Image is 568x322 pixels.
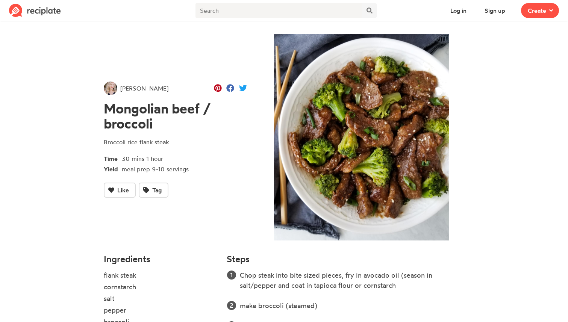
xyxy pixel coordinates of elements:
[444,3,473,18] button: Log in
[104,254,218,264] h4: Ingredients
[152,186,162,195] span: Tag
[104,82,117,95] img: User's avatar
[104,82,168,95] a: [PERSON_NAME]
[227,254,250,264] h4: Steps
[528,6,546,15] span: Create
[104,305,218,317] li: pepper
[240,301,464,311] li: make broccoli (steamed)
[259,34,465,240] img: Recipe of Mongolian beef / broccoli by Kimberly Moller
[104,270,218,282] li: flank steak
[104,293,218,305] li: salt
[240,270,464,290] li: Chop steak into bite sized pieces, fry in avocado oil (season in salt/pepper and coat in tapioca ...
[104,138,247,147] p: Broccoli rice flank steak
[104,282,218,293] li: cornstarch
[521,3,559,18] button: Create
[104,153,122,163] span: Time
[478,3,512,18] button: Sign up
[195,3,362,18] input: Search
[117,186,129,195] span: Like
[139,183,168,198] button: Tag
[104,183,136,198] button: Like
[122,155,163,162] span: 30 mins-1 hour
[122,165,189,173] span: meal prep 9-10 servings
[104,101,247,132] h1: Mongolian beef / broccoli
[104,163,122,174] span: Yield
[9,4,61,17] img: Reciplate
[120,84,168,93] span: [PERSON_NAME]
